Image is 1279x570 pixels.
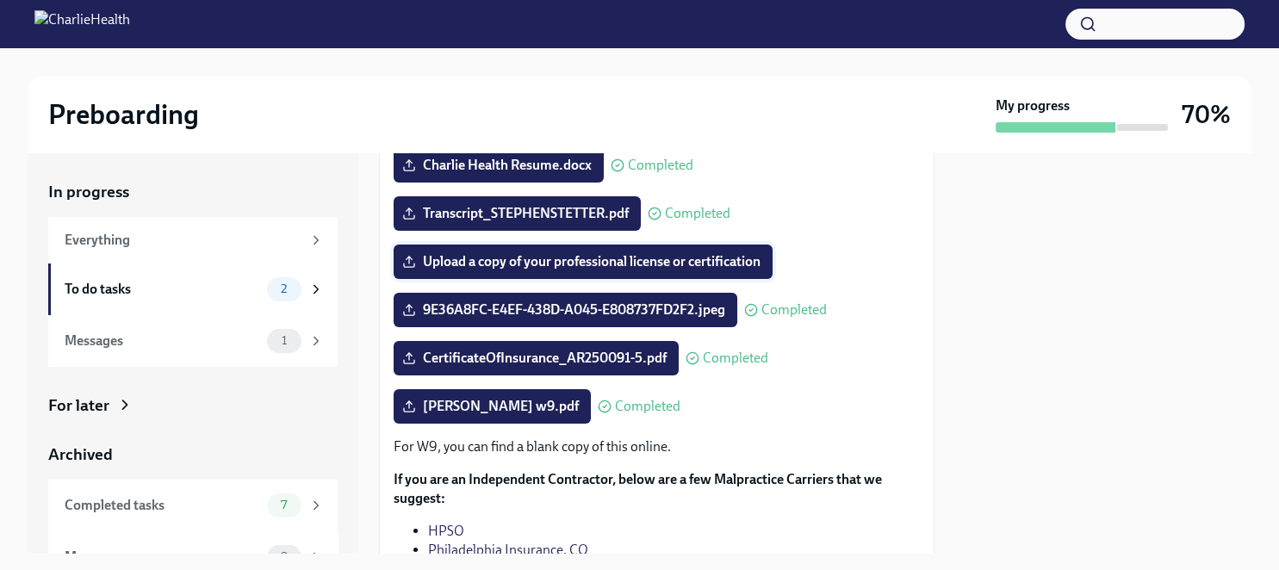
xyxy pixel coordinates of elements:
label: 9E36A8FC-E4EF-438D-A045-E808737FD2F2.jpeg [394,293,737,327]
a: Completed tasks7 [48,480,338,531]
span: 2 [270,282,297,295]
span: Transcript_STEPHENSTETTER.pdf [406,205,629,222]
label: Transcript_STEPHENSTETTER.pdf [394,196,641,231]
strong: If you are an Independent Contractor, below are a few Malpractice Carriers that we suggest: [394,471,882,506]
span: Completed [628,158,693,172]
div: Everything [65,231,301,250]
span: Charlie Health Resume.docx [406,157,592,174]
a: In progress [48,181,338,203]
a: To do tasks2 [48,263,338,315]
span: 1 [271,334,297,347]
img: CharlieHealth [34,10,130,38]
h2: Preboarding [48,97,199,132]
span: Completed [615,400,680,413]
span: Completed [703,351,768,365]
label: CertificateOfInsurance_AR250091-5.pdf [394,341,679,375]
span: 9E36A8FC-E4EF-438D-A045-E808737FD2F2.jpeg [406,301,725,319]
span: Upload a copy of your professional license or certification [406,253,761,270]
div: Completed tasks [65,496,260,515]
label: Charlie Health Resume.docx [394,148,604,183]
span: [PERSON_NAME] w9.pdf [406,398,579,415]
a: Philadelphia Insurance. CO [428,542,588,558]
div: To do tasks [65,280,260,299]
span: 0 [270,550,299,563]
div: Messages [65,331,260,350]
a: Archived [48,443,338,466]
span: Completed [761,303,827,317]
strong: My progress [996,96,1070,115]
span: Completed [665,207,730,220]
a: For later [48,394,338,417]
a: Messages1 [48,315,338,367]
span: CertificateOfInsurance_AR250091-5.pdf [406,350,667,367]
label: [PERSON_NAME] w9.pdf [394,389,591,424]
p: For W9, you can find a blank copy of this online. [394,437,920,456]
span: 7 [270,499,297,511]
a: HPSO [428,523,464,539]
label: Upload a copy of your professional license or certification [394,245,773,279]
h3: 70% [1182,99,1231,130]
a: Everything [48,217,338,263]
div: Messages [65,548,260,567]
div: For later [48,394,109,417]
